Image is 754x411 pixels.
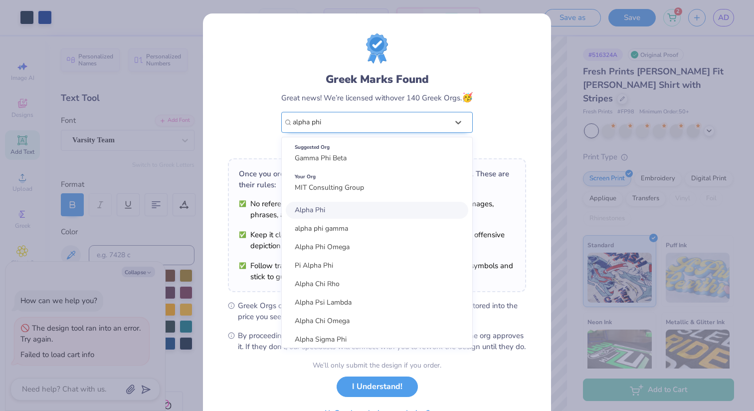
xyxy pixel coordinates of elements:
div: Your Org [295,171,459,182]
div: Great news! We’re licensed with over 140 Greek Orgs. [281,91,473,104]
div: We’ll only submit the design if you order. [313,360,441,371]
span: alpha phi gamma [295,224,348,233]
span: Greek Orgs charge a small fee for using their marks. That’s already factored into the price you see. [238,300,526,322]
span: Alpha Psi Lambda [295,298,352,307]
li: Follow trademark rules. Use trademarks as they are, add required symbols and stick to guidelines. [239,260,515,282]
span: Alpha Phi Omega [295,242,350,252]
li: No references to alcohol, drugs, or smoking. This includes related images, phrases, and brands re... [239,198,515,220]
img: license-marks-badge.png [366,33,388,63]
span: MIT Consulting Group [295,183,364,192]
li: Keep it clean and respectful. No violence, profanity, sexual content, offensive depictions, or po... [239,229,515,251]
div: Once you order, the org will need to review and approve your design. These are their rules: [239,168,515,190]
span: By proceeding, you understand that we can only print your design if the org approves it. If they ... [238,330,526,352]
span: Alpha Chi Rho [295,279,340,289]
span: Alpha Phi [295,205,325,215]
span: Alpha Sigma Phi [295,335,347,344]
div: Suggested Org [295,142,459,153]
span: Alpha Chi Omega [295,316,350,326]
span: 🥳 [462,91,473,103]
span: Pi Alpha Phi [295,261,333,270]
button: I Understand! [337,377,418,397]
span: Gamma Phi Beta [295,153,347,163]
div: Greek Marks Found [281,71,473,87]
